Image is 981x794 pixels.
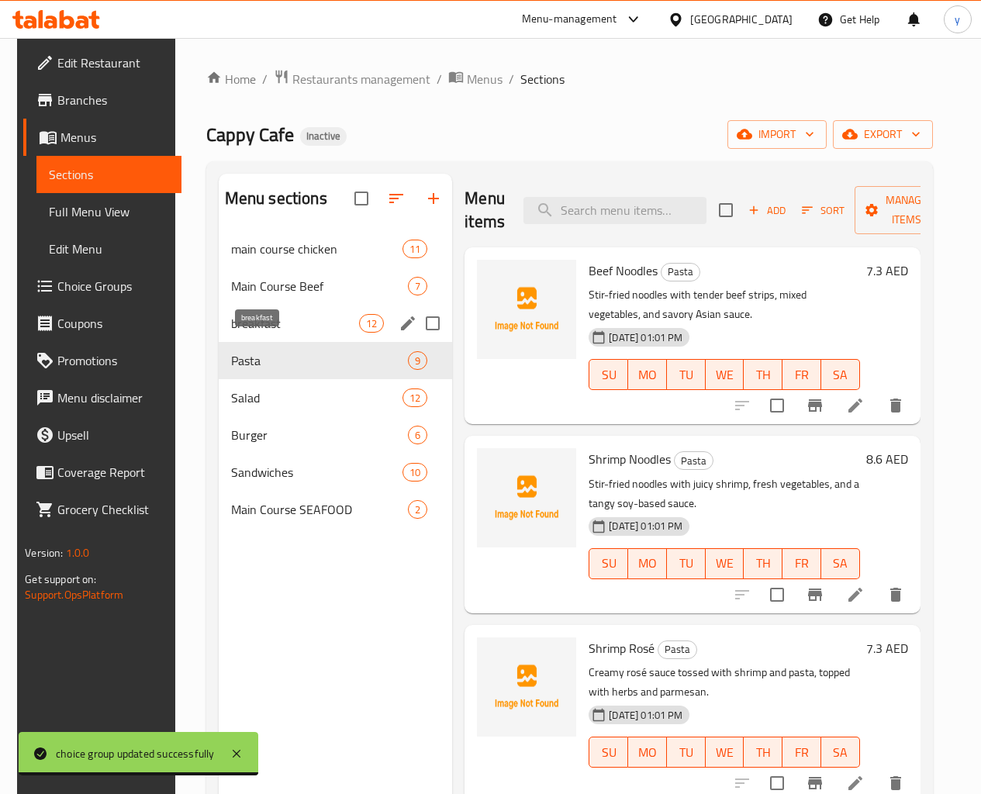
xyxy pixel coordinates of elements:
[396,312,420,335] button: edit
[603,708,689,723] span: [DATE] 01:01 PM
[231,240,402,258] div: main course chicken
[846,585,865,604] a: Edit menu item
[477,260,576,359] img: Beef Noodles
[56,745,215,762] div: choice group updated successfully
[750,741,776,764] span: TH
[219,454,453,491] div: Sandwiches10
[706,737,744,768] button: WE
[589,548,628,579] button: SU
[274,69,430,89] a: Restaurants management
[782,548,821,579] button: FR
[23,44,181,81] a: Edit Restaurant
[231,388,402,407] span: Salad
[219,268,453,305] div: Main Course Beef7
[821,359,860,390] button: SA
[360,316,383,331] span: 12
[231,351,408,370] div: Pasta
[789,364,815,386] span: FR
[750,364,776,386] span: TH
[66,543,90,563] span: 1.0.0
[465,187,505,233] h2: Menu items
[673,552,699,575] span: TU
[628,548,667,579] button: MO
[23,416,181,454] a: Upsell
[634,364,661,386] span: MO
[706,359,744,390] button: WE
[408,426,427,444] div: items
[225,187,327,210] h2: Menu sections
[409,279,427,294] span: 7
[667,548,706,579] button: TU
[57,500,168,519] span: Grocery Checklist
[23,379,181,416] a: Menu disclaimer
[409,354,427,368] span: 9
[402,463,427,482] div: items
[57,351,168,370] span: Promotions
[710,194,742,226] span: Select section
[589,637,655,660] span: Shrimp Rosé
[219,342,453,379] div: Pasta9
[23,454,181,491] a: Coverage Report
[57,463,168,482] span: Coverage Report
[57,54,168,72] span: Edit Restaurant
[402,240,427,258] div: items
[231,277,408,295] span: Main Course Beef
[742,198,792,223] button: Add
[477,448,576,547] img: Shrimp Noodles
[300,129,347,143] span: Inactive
[796,576,834,613] button: Branch-specific-item
[827,741,854,764] span: SA
[658,640,697,659] div: Pasta
[827,552,854,575] span: SA
[789,741,815,764] span: FR
[661,263,699,281] span: Pasta
[727,120,827,149] button: import
[712,364,738,386] span: WE
[60,128,168,147] span: Menus
[403,391,427,406] span: 12
[675,452,713,470] span: Pasta
[49,165,168,184] span: Sections
[408,277,427,295] div: items
[589,285,859,324] p: Stir-fried noodles with tender beef strips, mixed vegetables, and savory Asian sauce.
[403,465,427,480] span: 10
[25,569,96,589] span: Get support on:
[744,737,782,768] button: TH
[866,637,908,659] h6: 7.3 AED
[690,11,793,28] div: [GEOGRAPHIC_DATA]
[219,491,453,528] div: Main Course SEAFOOD2
[634,741,661,764] span: MO
[628,737,667,768] button: MO
[23,81,181,119] a: Branches
[827,364,854,386] span: SA
[846,396,865,415] a: Edit menu item
[712,741,738,764] span: WE
[845,125,921,144] span: export
[409,428,427,443] span: 6
[57,277,168,295] span: Choice Groups
[589,475,859,513] p: Stir-fried noodles with juicy shrimp, fresh vegetables, and a tangy soy-based sauce.
[520,70,565,88] span: Sections
[877,387,914,424] button: delete
[628,359,667,390] button: MO
[792,198,855,223] span: Sort items
[408,351,427,370] div: items
[802,202,845,219] span: Sort
[596,364,622,386] span: SU
[589,359,628,390] button: SU
[408,500,427,519] div: items
[378,180,415,217] span: Sort sections
[667,359,706,390] button: TU
[415,180,452,217] button: Add section
[658,640,696,658] span: Pasta
[25,585,123,605] a: Support.OpsPlatform
[761,389,793,422] span: Select to update
[523,197,706,224] input: search
[589,447,671,471] span: Shrimp Noodles
[231,463,402,482] span: Sandwiches
[57,426,168,444] span: Upsell
[782,737,821,768] button: FR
